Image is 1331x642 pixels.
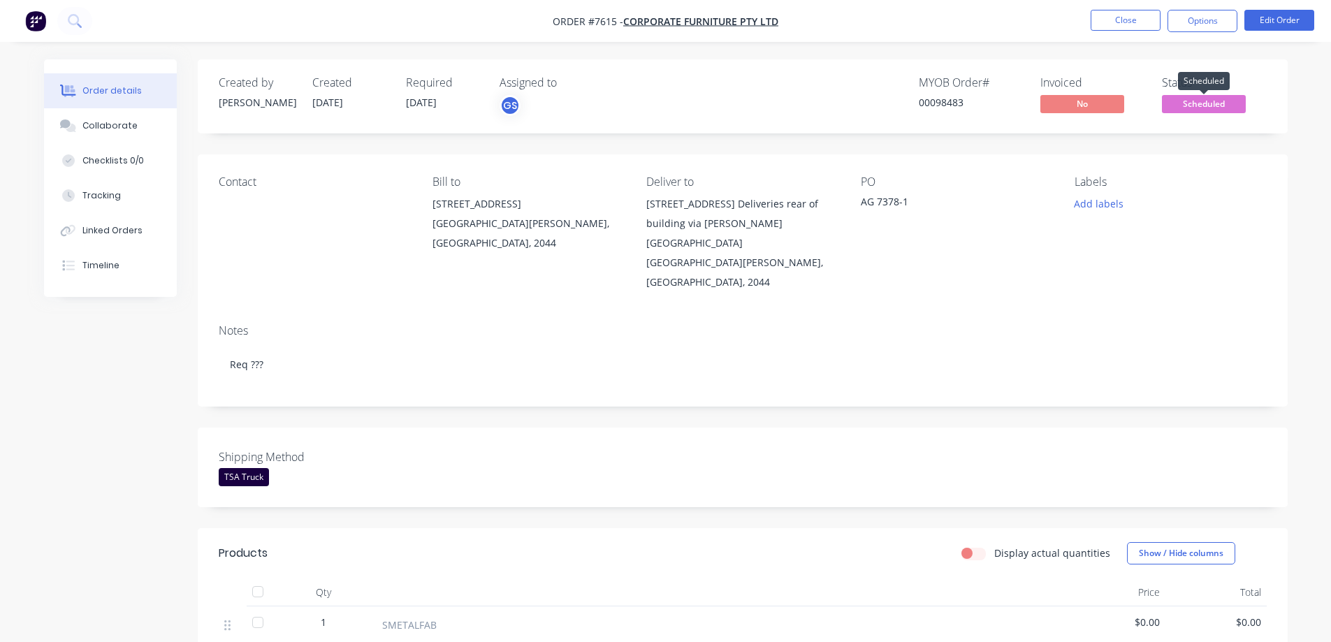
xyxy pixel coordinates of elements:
[994,546,1110,560] label: Display actual quantities
[82,85,142,97] div: Order details
[1168,10,1237,32] button: Options
[919,95,1024,110] div: 00098483
[44,73,177,108] button: Order details
[219,175,410,189] div: Contact
[1064,578,1165,606] div: Price
[44,143,177,178] button: Checklists 0/0
[646,194,838,253] div: [STREET_ADDRESS] Deliveries rear of building via [PERSON_NAME][GEOGRAPHIC_DATA]
[1040,95,1124,112] span: No
[1127,542,1235,564] button: Show / Hide columns
[1244,10,1314,31] button: Edit Order
[312,96,343,109] span: [DATE]
[623,15,778,28] a: Corporate Furniture Pty Ltd
[861,175,1052,189] div: PO
[219,95,296,110] div: [PERSON_NAME]
[406,96,437,109] span: [DATE]
[432,214,624,253] div: [GEOGRAPHIC_DATA][PERSON_NAME], [GEOGRAPHIC_DATA], 2044
[1178,72,1230,90] div: Scheduled
[282,578,365,606] div: Qty
[82,119,138,132] div: Collaborate
[219,468,269,486] div: TSA Truck
[861,194,1035,214] div: AG 7378-1
[1165,578,1267,606] div: Total
[432,194,624,253] div: [STREET_ADDRESS][GEOGRAPHIC_DATA][PERSON_NAME], [GEOGRAPHIC_DATA], 2044
[1070,615,1160,629] span: $0.00
[44,108,177,143] button: Collaborate
[919,76,1024,89] div: MYOB Order #
[1171,615,1261,629] span: $0.00
[553,15,623,28] span: Order #7615 -
[1091,10,1161,31] button: Close
[1162,95,1246,116] button: Scheduled
[1162,76,1267,89] div: Status
[219,545,268,562] div: Products
[219,76,296,89] div: Created by
[646,194,838,292] div: [STREET_ADDRESS] Deliveries rear of building via [PERSON_NAME][GEOGRAPHIC_DATA][GEOGRAPHIC_DATA][...
[44,213,177,248] button: Linked Orders
[1162,95,1246,112] span: Scheduled
[44,248,177,283] button: Timeline
[500,95,521,116] button: GS
[432,194,624,214] div: [STREET_ADDRESS]
[382,618,437,632] span: SMETALFAB
[82,259,119,272] div: Timeline
[646,175,838,189] div: Deliver to
[321,615,326,629] span: 1
[44,178,177,213] button: Tracking
[219,324,1267,337] div: Notes
[1067,194,1131,213] button: Add labels
[432,175,624,189] div: Bill to
[1040,76,1145,89] div: Invoiced
[219,448,393,465] label: Shipping Method
[82,224,143,237] div: Linked Orders
[82,189,121,202] div: Tracking
[25,10,46,31] img: Factory
[646,253,838,292] div: [GEOGRAPHIC_DATA][PERSON_NAME], [GEOGRAPHIC_DATA], 2044
[312,76,389,89] div: Created
[406,76,483,89] div: Required
[82,154,144,167] div: Checklists 0/0
[219,343,1267,386] div: Req ???
[500,76,639,89] div: Assigned to
[1075,175,1266,189] div: Labels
